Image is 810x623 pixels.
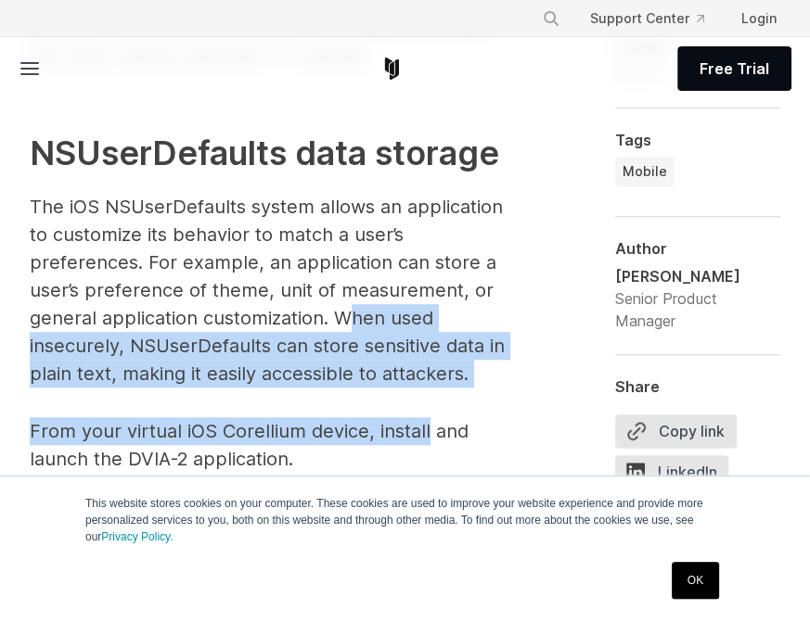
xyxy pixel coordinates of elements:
div: Share [615,377,780,396]
a: Privacy Policy. [101,530,173,543]
button: Search [534,2,568,35]
a: Free Trial [677,46,791,91]
a: OK [672,562,719,599]
a: Login [726,2,791,35]
p: The iOS NSUserDefaults system allows an application to customize its behavior to match a user’s p... [30,193,521,388]
div: Navigation Menu [527,2,791,35]
span: LinkedIn [615,455,728,489]
a: Support Center [575,2,719,35]
div: Tags [615,131,780,149]
p: From your virtual iOS Corellium device, install and launch the DVIA-2 application. [30,417,521,473]
span: Free Trial [700,57,769,80]
h2: NSUserDefaults data storage [30,128,521,178]
a: Mobile [615,157,675,186]
p: This website stores cookies on your computer. These cookies are used to improve your website expe... [85,495,725,545]
div: Senior Product Manager [615,287,780,332]
div: Author [615,239,780,258]
div: [PERSON_NAME] [615,265,780,287]
button: Copy link [615,414,737,448]
a: Corellium Home [380,57,404,80]
span: Mobile [623,162,667,181]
